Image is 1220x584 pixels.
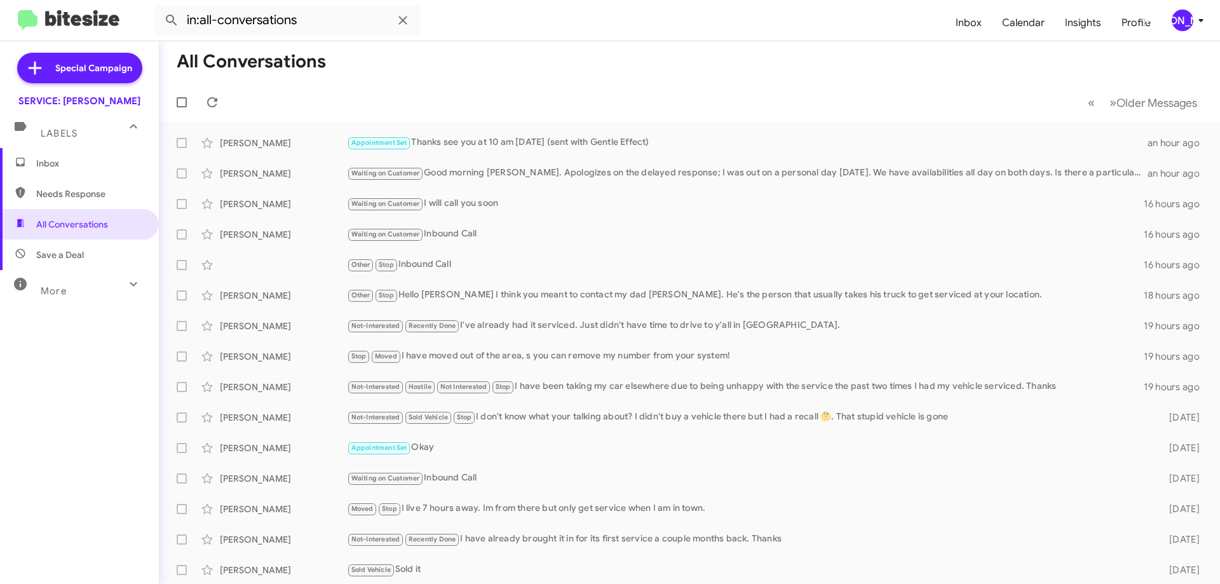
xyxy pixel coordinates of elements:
[1144,320,1210,332] div: 19 hours ago
[1149,411,1210,424] div: [DATE]
[992,4,1055,41] a: Calendar
[440,383,487,391] span: Not Interested
[1144,259,1210,271] div: 16 hours ago
[351,505,374,513] span: Moved
[1144,228,1210,241] div: 16 hours ago
[220,228,347,241] div: [PERSON_NAME]
[382,505,397,513] span: Stop
[496,383,511,391] span: Stop
[1148,137,1210,149] div: an hour ago
[36,187,144,200] span: Needs Response
[347,227,1144,241] div: Inbound Call
[347,379,1144,394] div: I have been taking my car elsewhere due to being unhappy with the service the past two times I ha...
[41,285,67,297] span: More
[1109,95,1116,111] span: »
[1116,96,1197,110] span: Older Messages
[351,230,420,238] span: Waiting on Customer
[351,291,370,299] span: Other
[1055,4,1111,41] a: Insights
[375,352,397,360] span: Moved
[409,535,456,543] span: Recently Done
[351,200,420,208] span: Waiting on Customer
[457,413,472,421] span: Stop
[220,472,347,485] div: [PERSON_NAME]
[1088,95,1095,111] span: «
[1081,90,1205,116] nav: Page navigation example
[1144,381,1210,393] div: 19 hours ago
[220,533,347,546] div: [PERSON_NAME]
[351,413,400,421] span: Not-Interested
[41,128,78,139] span: Labels
[177,51,326,72] h1: All Conversations
[347,288,1144,302] div: Hello [PERSON_NAME] I think you meant to contact my dad [PERSON_NAME]. He's the person that usual...
[351,444,407,452] span: Appointment Set
[409,383,431,391] span: Hostile
[945,4,992,41] a: Inbox
[409,413,448,421] span: Sold Vehicle
[1172,10,1193,31] div: [PERSON_NAME]
[220,503,347,515] div: [PERSON_NAME]
[17,53,142,83] a: Special Campaign
[36,157,144,170] span: Inbox
[347,440,1149,455] div: Okay
[220,564,347,576] div: [PERSON_NAME]
[220,411,347,424] div: [PERSON_NAME]
[1149,442,1210,454] div: [DATE]
[351,383,400,391] span: Not-Interested
[347,410,1149,424] div: I don't know what your talking about? I didn't buy a vehicle there but I had a recall 🤔. That stu...
[347,349,1144,363] div: I have moved out of the area, s you can remove my number from your system!
[351,322,400,330] span: Not-Interested
[55,62,132,74] span: Special Campaign
[1149,564,1210,576] div: [DATE]
[220,289,347,302] div: [PERSON_NAME]
[1102,90,1205,116] button: Next
[220,198,347,210] div: [PERSON_NAME]
[351,474,420,482] span: Waiting on Customer
[1144,289,1210,302] div: 18 hours ago
[18,95,140,107] div: SERVICE: [PERSON_NAME]
[220,381,347,393] div: [PERSON_NAME]
[409,322,456,330] span: Recently Done
[1080,90,1102,116] button: Previous
[347,166,1148,180] div: Good morning [PERSON_NAME]. Apologizes on the delayed response; I was out on a personal day [DATE...
[1149,533,1210,546] div: [DATE]
[347,471,1149,486] div: Inbound Call
[1111,4,1161,41] a: Profile
[36,248,84,261] span: Save a Deal
[347,562,1149,577] div: Sold it
[154,5,421,36] input: Search
[1161,10,1206,31] button: [PERSON_NAME]
[36,218,108,231] span: All Conversations
[1144,198,1210,210] div: 16 hours ago
[351,139,407,147] span: Appointment Set
[220,350,347,363] div: [PERSON_NAME]
[347,257,1144,272] div: Inbound Call
[347,532,1149,547] div: I have already brought it in for its first service a couple months back. Thanks
[220,137,347,149] div: [PERSON_NAME]
[351,261,370,269] span: Other
[220,320,347,332] div: [PERSON_NAME]
[1148,167,1210,180] div: an hour ago
[347,196,1144,211] div: I will call you soon
[220,167,347,180] div: [PERSON_NAME]
[1149,472,1210,485] div: [DATE]
[379,291,394,299] span: Stop
[1149,503,1210,515] div: [DATE]
[351,566,391,574] span: Sold Vehicle
[351,352,367,360] span: Stop
[351,169,420,177] span: Waiting on Customer
[347,135,1148,150] div: Thanks see you at 10 am [DATE] (sent with Gentle Effect)
[379,261,394,269] span: Stop
[1144,350,1210,363] div: 19 hours ago
[347,501,1149,516] div: I live 7 hours away. Im from there but only get service when I am in town.
[351,535,400,543] span: Not-Interested
[220,442,347,454] div: [PERSON_NAME]
[347,318,1144,333] div: I've already had it serviced. Just didn't have time to drive to y'all in [GEOGRAPHIC_DATA].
